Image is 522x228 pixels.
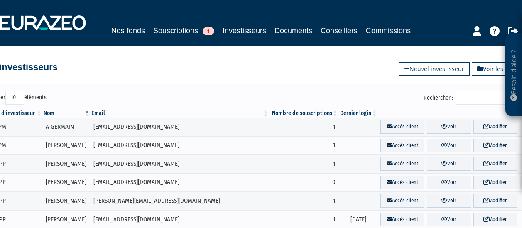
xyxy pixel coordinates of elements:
a: Modifier [473,213,517,226]
a: Modifier [473,194,517,208]
a: Documents [274,25,312,37]
th: Dernier login : activer pour trier la colonne par ordre croissant [338,109,378,118]
a: Voir [427,176,471,189]
a: Accès client [380,120,424,134]
td: [EMAIL_ADDRESS][DOMAIN_NAME] [91,136,269,155]
a: Voir [427,194,471,208]
td: [PERSON_NAME] [43,191,91,210]
td: [PERSON_NAME] [43,136,91,155]
td: 1 [269,154,338,173]
p: Besoin d'aide ? [509,38,519,113]
a: Modifier [473,120,517,134]
td: A GERMAIN [43,118,91,136]
td: 1 [269,136,338,155]
a: Accès client [380,157,424,171]
a: Accès client [380,176,424,189]
a: Nouvel investisseur [399,62,470,76]
td: 1 [269,118,338,136]
a: Modifier [473,139,517,152]
a: Accès client [380,194,424,208]
td: [EMAIL_ADDRESS][DOMAIN_NAME] [91,154,269,173]
td: 1 [269,191,338,210]
a: Souscriptions1 [153,25,214,37]
a: Voir [427,213,471,226]
a: Nos fonds [111,25,145,37]
td: [PERSON_NAME] [43,173,91,192]
th: Nom : activer pour trier la colonne par ordre d&eacute;croissant [43,109,91,118]
a: Investisseurs [223,25,266,38]
select: Afficheréléments [5,91,24,105]
a: Voir [427,120,471,134]
td: [EMAIL_ADDRESS][DOMAIN_NAME] [91,118,269,136]
span: 1 [203,27,214,35]
td: [PERSON_NAME] [43,154,91,173]
a: Modifier [473,176,517,189]
a: Modifier [473,157,517,171]
a: Accès client [380,213,424,226]
td: 0 [269,173,338,192]
th: Nombre de souscriptions : activer pour trier la colonne par ordre croissant [269,109,338,118]
a: Accès client [380,139,424,152]
a: Conseillers [321,25,358,37]
a: Voir [427,139,471,152]
a: Commissions [366,25,411,37]
td: [PERSON_NAME][EMAIL_ADDRESS][DOMAIN_NAME] [91,191,269,210]
a: Voir [427,157,471,171]
th: Email : activer pour trier la colonne par ordre croissant [91,109,269,118]
td: [EMAIL_ADDRESS][DOMAIN_NAME] [91,173,269,192]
